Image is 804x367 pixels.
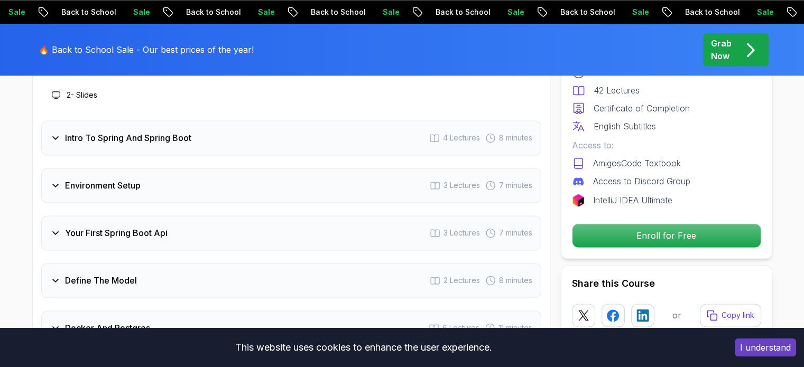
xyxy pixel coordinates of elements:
p: Back to School [297,7,369,17]
p: Grab Now [711,37,732,62]
p: Back to School [48,7,119,17]
span: 7 minutes [499,228,532,238]
button: Environment Setup3 Lectures 7 minutes [41,168,541,203]
span: 4 Lectures [443,133,480,143]
p: Copy link [722,310,754,321]
p: AmigosCode Textbook [593,157,681,170]
p: Sale [494,7,528,17]
span: 2 Lectures [443,275,480,286]
h2: Share this Course [572,276,761,291]
p: Sale [743,7,777,17]
h3: Your First Spring Boot Api [65,227,168,239]
span: 8 minutes [499,133,532,143]
button: Copy link [700,304,761,327]
button: Enroll for Free [572,223,761,248]
h3: Define The Model [65,274,137,287]
p: Sale [369,7,403,17]
button: Accept cookies [735,338,796,356]
p: Enroll for Free [572,224,761,247]
p: Back to School [172,7,244,17]
p: Access to: [572,139,761,152]
h3: Docker And Postgres [65,322,150,334]
button: Define The Model2 Lectures 8 minutes [41,263,541,298]
p: Back to School [422,7,494,17]
p: Access to Discord Group [593,175,690,187]
p: Sale [618,7,652,17]
p: or [672,309,681,322]
p: Back to School [547,7,618,17]
div: This website uses cookies to enhance the user experience. [8,336,719,359]
p: 42 Lectures [594,84,640,97]
p: Back to School [671,7,743,17]
button: Your First Spring Boot Api3 Lectures 7 minutes [41,215,541,250]
h3: Environment Setup [65,179,141,192]
button: Intro To Spring And Spring Boot4 Lectures 8 minutes [41,120,541,155]
span: 11 minutes [498,323,532,333]
h3: 2 - Slides [67,90,97,100]
span: 3 Lectures [443,228,480,238]
button: Docker And Postgres6 Lectures 11 minutes [41,310,541,345]
h3: Intro To Spring And Spring Boot [65,131,191,144]
p: Certificate of Completion [594,102,690,115]
p: Sale [119,7,153,17]
p: 🔥 Back to School Sale - Our best prices of the year! [39,43,254,56]
p: IntelliJ IDEA Ultimate [593,194,672,206]
p: English Subtitles [594,120,656,133]
p: Sale [244,7,278,17]
span: 8 minutes [499,275,532,286]
span: 7 minutes [499,180,532,191]
span: 6 Lectures [442,323,479,333]
span: 3 Lectures [443,180,480,191]
img: jetbrains logo [572,194,585,206]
